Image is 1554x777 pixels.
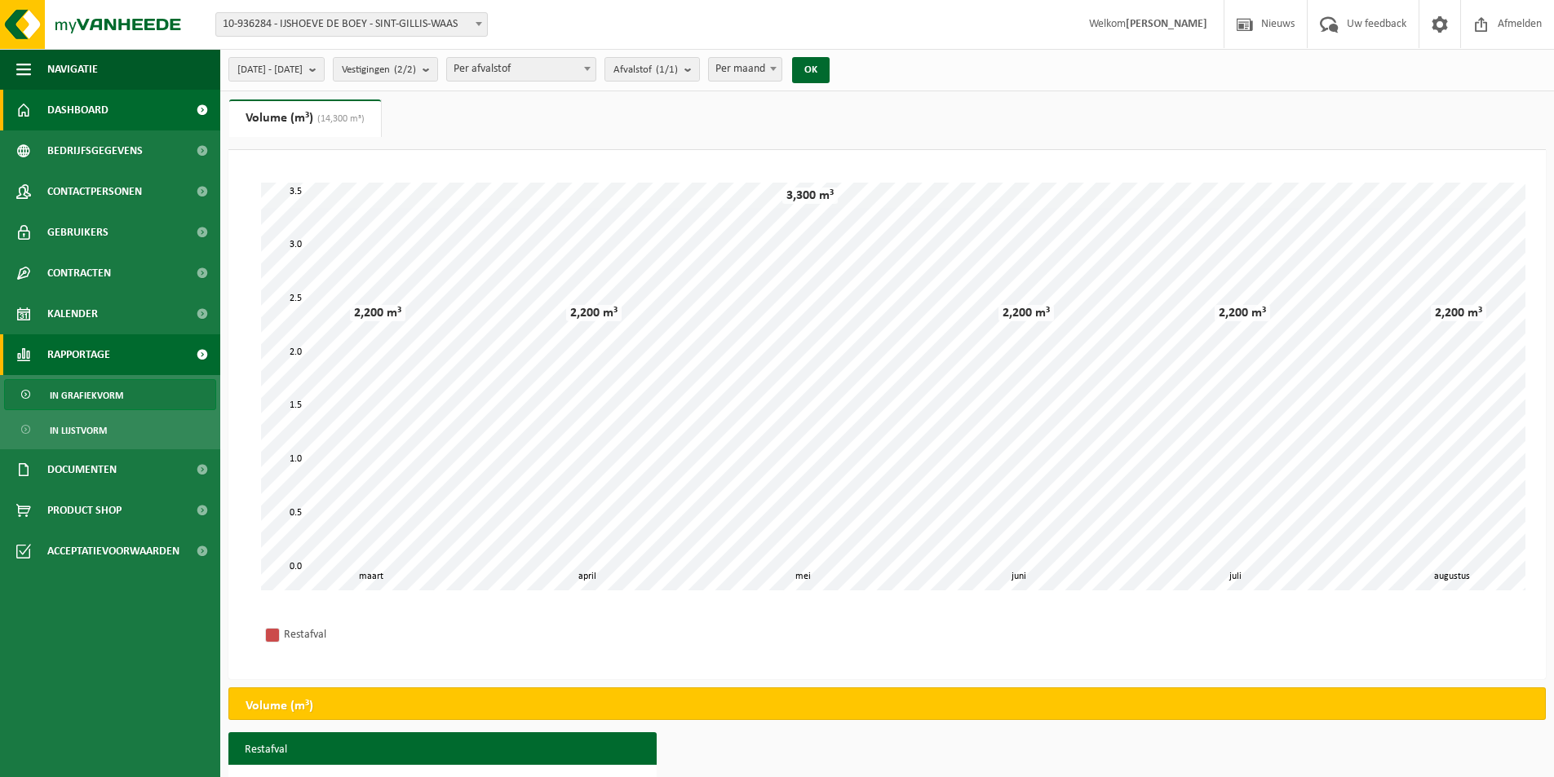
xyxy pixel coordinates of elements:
[47,90,108,130] span: Dashboard
[47,334,110,375] span: Rapportage
[1126,18,1207,30] strong: [PERSON_NAME]
[613,58,678,82] span: Afvalstof
[350,305,405,321] div: 2,200 m³
[709,58,781,81] span: Per maand
[4,379,216,410] a: In grafiekvorm
[792,57,830,83] button: OK
[342,58,416,82] span: Vestigingen
[1215,305,1270,321] div: 2,200 m³
[215,12,488,37] span: 10-936284 - IJSHOEVE DE BOEY - SINT-GILLIS-WAAS
[313,114,365,124] span: (14,300 m³)
[47,294,98,334] span: Kalender
[50,415,107,446] span: In lijstvorm
[782,188,838,204] div: 3,300 m³
[708,57,782,82] span: Per maand
[47,490,122,531] span: Product Shop
[216,13,487,36] span: 10-936284 - IJSHOEVE DE BOEY - SINT-GILLIS-WAAS
[447,58,595,81] span: Per afvalstof
[47,253,111,294] span: Contracten
[47,171,142,212] span: Contactpersonen
[47,130,143,171] span: Bedrijfsgegevens
[50,380,123,411] span: In grafiekvorm
[566,305,622,321] div: 2,200 m³
[237,58,303,82] span: [DATE] - [DATE]
[47,531,179,572] span: Acceptatievoorwaarden
[47,212,108,253] span: Gebruikers
[284,625,496,645] div: Restafval
[998,305,1054,321] div: 2,200 m³
[656,64,678,75] count: (1/1)
[229,688,330,724] h2: Volume (m³)
[229,99,381,137] a: Volume (m³)
[446,57,596,82] span: Per afvalstof
[4,414,216,445] a: In lijstvorm
[394,64,416,75] count: (2/2)
[1431,305,1486,321] div: 2,200 m³
[47,49,98,90] span: Navigatie
[228,732,657,768] h3: Restafval
[333,57,438,82] button: Vestigingen(2/2)
[604,57,700,82] button: Afvalstof(1/1)
[47,449,117,490] span: Documenten
[228,57,325,82] button: [DATE] - [DATE]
